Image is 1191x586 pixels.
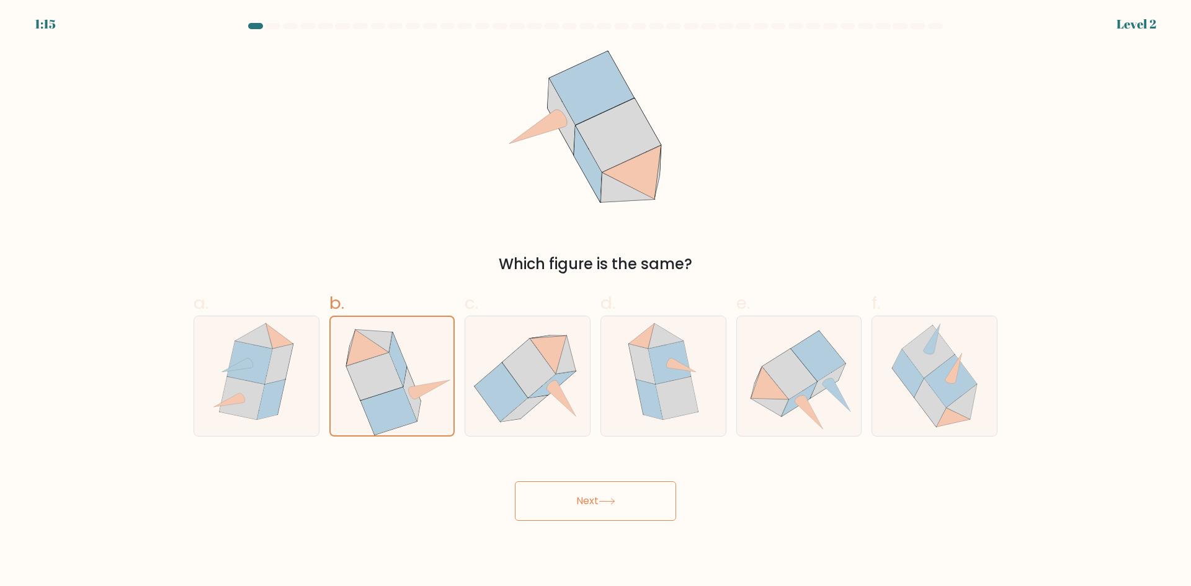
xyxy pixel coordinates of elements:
[736,291,750,315] span: e.
[1117,15,1156,33] div: Level 2
[329,291,344,315] span: b.
[194,291,208,315] span: a.
[35,15,56,33] div: 1:15
[872,291,880,315] span: f.
[600,291,615,315] span: d.
[201,253,990,275] div: Which figure is the same?
[465,291,478,315] span: c.
[515,481,676,521] button: Next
